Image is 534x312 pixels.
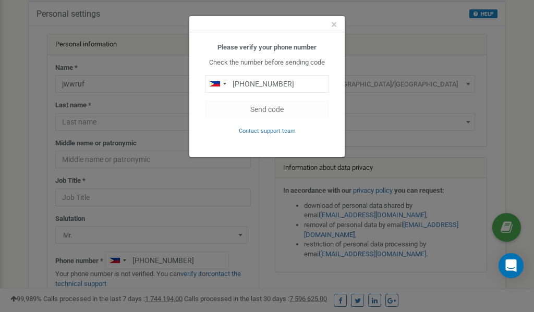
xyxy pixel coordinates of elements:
[217,43,317,51] b: Please verify your phone number
[205,58,329,68] p: Check the number before sending code
[205,101,329,118] button: Send code
[499,253,524,278] div: Open Intercom Messenger
[331,18,337,31] span: ×
[331,19,337,30] button: Close
[239,128,296,134] small: Contact support team
[205,76,229,92] div: Telephone country code
[239,127,296,134] a: Contact support team
[205,75,329,93] input: 0905 123 4567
